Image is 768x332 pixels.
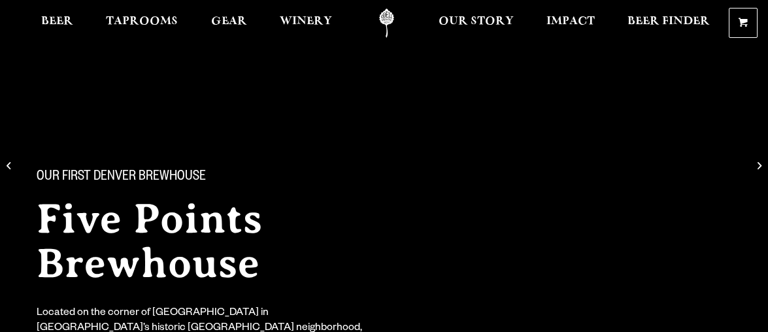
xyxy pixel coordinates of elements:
[271,8,341,38] a: Winery
[619,8,718,38] a: Beer Finder
[37,169,206,186] span: Our First Denver Brewhouse
[362,8,411,38] a: Odell Home
[538,8,603,38] a: Impact
[546,16,595,27] span: Impact
[439,16,514,27] span: Our Story
[430,8,522,38] a: Our Story
[33,8,82,38] a: Beer
[106,16,178,27] span: Taprooms
[97,8,186,38] a: Taprooms
[627,16,710,27] span: Beer Finder
[280,16,332,27] span: Winery
[41,16,73,27] span: Beer
[203,8,256,38] a: Gear
[211,16,247,27] span: Gear
[37,197,444,286] h2: Five Points Brewhouse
